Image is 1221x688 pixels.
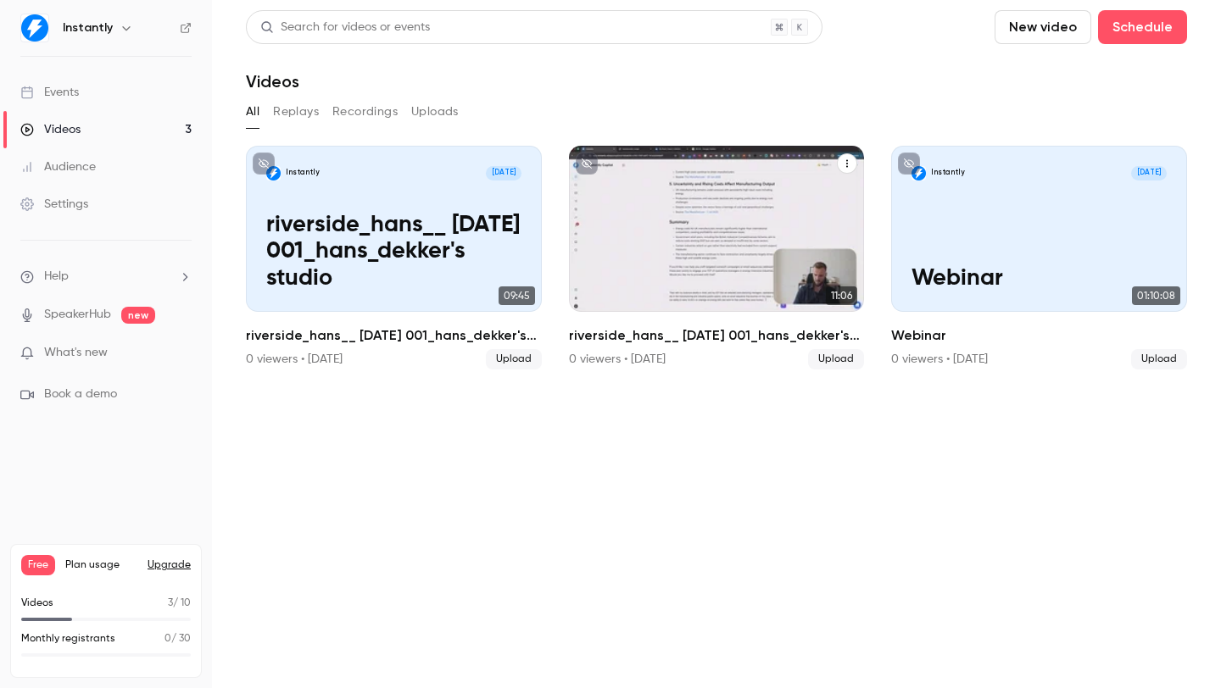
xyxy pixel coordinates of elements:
div: Videos [20,121,81,138]
span: Help [44,268,69,286]
li: riverside_hans__ aug 14, 2025 001_hans_dekker's studio [569,146,865,369]
div: 0 viewers • [DATE] [569,351,666,368]
p: Instantly [286,168,320,178]
ul: Videos [246,146,1187,369]
span: Free [21,555,55,575]
div: Events [20,84,79,101]
a: SpeakerHub [44,306,111,324]
button: All [246,98,259,125]
span: Book a demo [44,386,117,403]
p: / 10 [168,596,191,611]
span: Upload [808,349,864,369]
span: Upload [486,349,542,369]
h2: riverside_hans__ [DATE] 001_hans_dekker's studio [569,325,865,346]
p: / 30 [164,631,191,646]
button: unpublished [253,153,275,175]
p: Monthly registrants [21,631,115,646]
h1: Videos [246,71,299,92]
p: riverside_hans__ [DATE] 001_hans_dekker's studio [266,212,522,292]
a: 11:06riverside_hans__ [DATE] 001_hans_dekker's studio0 viewers • [DATE]Upload [569,146,865,369]
button: unpublished [576,153,598,175]
button: Replays [273,98,319,125]
div: Audience [20,158,96,175]
p: Videos [21,596,53,611]
h6: Instantly [63,19,113,36]
iframe: Noticeable Trigger [171,346,192,361]
span: 01:10:08 [1132,286,1180,305]
li: help-dropdown-opener [20,268,192,286]
span: 0 [164,634,171,644]
span: 09:45 [499,286,535,305]
li: Webinar [891,146,1187,369]
p: Instantly [931,168,965,178]
button: Recordings [332,98,398,125]
span: [DATE] [1131,166,1167,180]
span: new [121,307,155,324]
h2: riverside_hans__ [DATE] 001_hans_dekker's studio [246,325,542,346]
span: Upload [1131,349,1187,369]
button: New video [995,10,1091,44]
h2: Webinar [891,325,1187,346]
button: Schedule [1098,10,1187,44]
div: Search for videos or events [260,19,430,36]
span: 3 [168,598,173,608]
button: Upgrade [148,558,191,572]
span: [DATE] [486,166,521,180]
button: Uploads [411,98,459,125]
li: riverside_hans__ aug 19, 2025 001_hans_dekker's studio [246,146,542,369]
button: unpublished [898,153,920,175]
p: Webinar [912,265,1168,292]
span: 11:06 [826,286,857,305]
span: What's new [44,344,108,362]
span: Plan usage [65,558,137,572]
a: WebinarInstantly[DATE]Webinar01:10:08Webinar0 viewers • [DATE]Upload [891,146,1187,369]
div: 0 viewers • [DATE] [246,351,343,368]
img: Instantly [21,14,48,42]
section: Videos [246,10,1187,678]
div: Settings [20,196,88,213]
a: riverside_hans__ aug 19, 2025 001_hans_dekker's studioInstantly[DATE]riverside_hans__ [DATE] 001_... [246,146,542,369]
div: 0 viewers • [DATE] [891,351,988,368]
